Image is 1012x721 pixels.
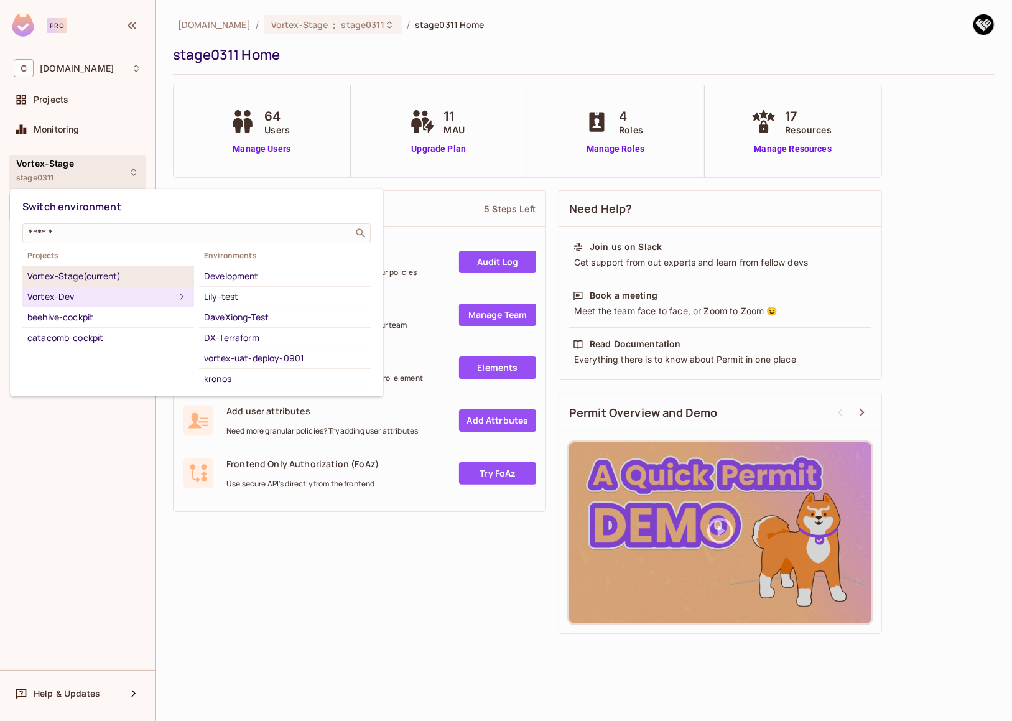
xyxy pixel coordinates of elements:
[199,251,371,261] span: Environments
[204,310,366,325] div: DaveXiong-Test
[204,351,366,366] div: vortex-uat-deploy-0901
[27,289,174,304] div: Vortex-Dev
[22,251,194,261] span: Projects
[27,269,189,284] div: Vortex-Stage (current)
[27,310,189,325] div: beehive-cockpit
[204,269,366,284] div: Development
[22,200,121,213] span: Switch environment
[204,371,366,386] div: kronos
[27,330,189,345] div: catacomb-cockpit
[204,330,366,345] div: DX-Terraform
[204,289,366,304] div: Lily-test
